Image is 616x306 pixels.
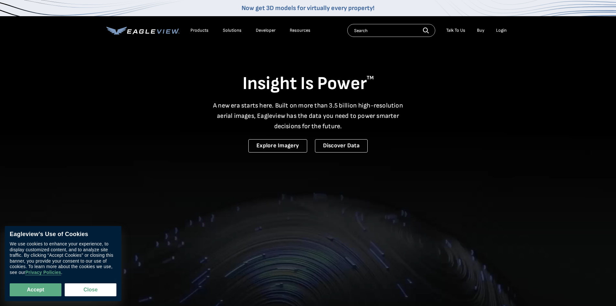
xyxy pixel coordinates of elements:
[496,28,507,33] div: Login
[477,28,484,33] a: Buy
[10,241,116,275] div: We use cookies to enhance your experience, to display customized content, and to analyze site tra...
[25,270,61,275] a: Privacy Policies
[106,73,510,95] h1: Insight Is Power
[347,24,435,37] input: Search
[223,28,242,33] div: Solutions
[290,28,310,33] div: Resources
[190,28,209,33] div: Products
[65,283,116,296] button: Close
[315,139,368,153] a: Discover Data
[242,4,374,12] a: Now get 3D models for virtually every property!
[256,28,276,33] a: Developer
[446,28,465,33] div: Talk To Us
[209,100,407,131] p: A new era starts here. Built on more than 3.5 billion high-resolution aerial images, Eagleview ha...
[10,283,61,296] button: Accept
[248,139,307,153] a: Explore Imagery
[10,231,116,238] div: Eagleview’s Use of Cookies
[367,75,374,81] sup: TM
